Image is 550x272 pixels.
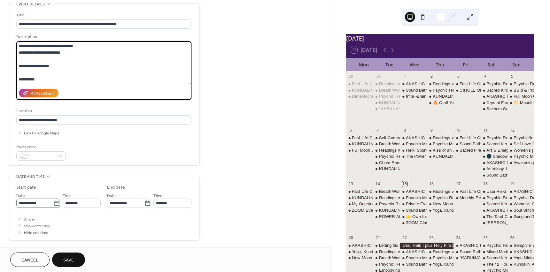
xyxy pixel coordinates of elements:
div: 9 [429,127,434,133]
div: Monthly Reiki Circle and Meditation [460,195,526,201]
div: 16 [429,181,434,187]
span: Hide end time [24,230,48,236]
div: Self-Compassion Group Repatterning on Zoom [373,135,400,141]
div: ZOOM Class-The Veil Between Worlds with [PERSON_NAME] [406,220,523,226]
div: Monthly Reiki Circle and Meditation [453,195,480,201]
div: Psychic Readings Floor Day with Gayla!! [481,135,507,141]
div: Sound Bath Toning Meditation with Singing Bowls & Channeled Light Language & Song [400,261,427,267]
div: KUNDALINI YOGA [433,154,469,159]
div: Psychic Readings Floor Day with Gayla!! [373,154,400,159]
div: 18 [483,181,488,187]
span: Time [63,193,72,199]
div: POWER ANIMAL Spirits: A Shamanic Journey with Ray [373,214,400,220]
div: Psychic Readings Floor Day with Gayla!! [373,94,400,99]
div: Readings with Psychic Medium [PERSON_NAME] [433,249,528,255]
div: Psychic Medium Floor Day with Crista [400,255,427,261]
div: 12 [509,127,515,133]
div: 🌕 Moonfire: Full Moon Ritual & Meditation with Elowynn [507,100,534,106]
button: AI Assistant [19,89,58,97]
div: Readings with Psychic Medium Ashley Jodra [427,189,453,194]
div: Sacred Kin: Building Ancestral Veneration Workshop with Elowynn [481,201,507,207]
div: Psychic Readings Floor Day with Gayla!! [481,195,507,201]
div: KUNDALINI YOGA [352,87,388,93]
div: Chord Removal Workshop with Ray Veach [373,160,400,166]
div: 21 [375,235,380,241]
div: KUNDALINI YOGA [433,94,469,99]
div: Psychic Medium Floor Day with [DEMOGRAPHIC_DATA] [433,255,541,261]
div: Psychic Medium Floor Day with [DEMOGRAPHIC_DATA] [433,141,541,147]
div: Psychic Readings Floor Day with [PERSON_NAME]!! [379,261,481,267]
div: AKASHIC RECORDS READING with [PERSON_NAME] (& Other Psychic Services) [352,243,513,248]
div: Sound Bath Meditation! with Kelli [453,141,480,147]
div: Past Life Charts or Oracle Readings with [PERSON_NAME] [352,81,465,87]
div: Full Moon Unicorn Reiki Circle with Leeza [352,147,430,153]
div: Psychic/Intuitive Development Group with Crista: Oracle Cards [507,135,534,141]
div: Sound Bath Meditation! with [PERSON_NAME] [460,141,549,147]
div: 11 [483,127,488,133]
div: 🌟 Own the Room Curated Presence & Influence with Matthew Boyd C.Ht [400,214,427,220]
div: Mon [351,58,377,71]
div: Readings with Psychic Medium Ashley Jodra [373,195,400,201]
div: Psychic Medium Floor Day with [DEMOGRAPHIC_DATA] [406,195,514,201]
div: Psychic Readings Floor Day with [PERSON_NAME]!! [433,195,534,201]
div: Yoga, Kundalini Sacred Flow ✨ [352,249,411,255]
div: Sound Bath Toning Meditation with Singing Bowls & Channeled Light Language & Song [400,208,427,213]
div: Readings with Psychic Medium Ashley Jodra [427,135,453,141]
div: The 12 Houses of the Zodiac for Beginners with Leeza [481,261,507,267]
div: 19 [509,181,515,187]
div: Sound Bath Toning Meditation with Singing Bowls & Channeled Light Language & Song [400,87,427,93]
div: Psychic Medium Floor Day with [DEMOGRAPHIC_DATA] [406,255,514,261]
div: Breath Work & Sound Bath Meditation with [PERSON_NAME] [379,141,495,147]
div: Crystal Floral Sound Bath w/ Elowynn [481,100,507,106]
div: Mixed Modality Healing Circle with Valeri & June [481,249,507,255]
div: New Moon Goddess Activation Meditation With Goddess Nyx : with [PERSON_NAME] [352,255,514,261]
div: Yoga, Kundalini Sacred Flow ✨ [433,261,492,267]
div: 30 [375,73,380,79]
div: Reiki Sound Bath with Noella [400,147,427,153]
div: "KARUNA" REIKI DRUMMING CIRCLE and Chants with Holy Fire with Debbie [453,255,480,261]
div: "KARUNA" REIKI DRUMMING CIRCLE and Chants with Holy Fire with Debbie [373,106,400,112]
div: Soul Stitch: Sewing Your Spirit Poppet with Elowynn [507,208,534,213]
div: Psychic Medium Floor Day with Crista [400,195,427,201]
button: Save [52,253,85,267]
div: AKASHIC RECORDS READING with Valeri (& Other Psychic Services) [481,94,507,99]
div: Yoga, Kundalini Sacred Flow ✨ [346,249,373,255]
div: 15 [402,181,407,187]
div: The Tarot Court - Getting to know the Royals with Leeza (Garden Room) [481,214,507,220]
div: Sun [504,58,529,71]
div: Full Moon Unicorn Reiki Circle with Leeza [346,147,373,153]
div: Yoga, Kundalini Sacred Flow ✨ [427,208,453,213]
div: Reiki Sound Bath with [PERSON_NAME] [406,147,484,153]
div: My Quantum Ascension- Raising your Consciousness- 3-Day Workshop with Rose [346,201,373,207]
div: Breath Work & Sound Bath Meditation with [PERSON_NAME] [379,189,495,194]
div: Sound Bath Meditation! with [PERSON_NAME] [460,249,549,255]
div: AKASHIC RECORDS READING with Valeri (& Other Psychic Services) [453,243,480,248]
div: KUNDALINI YOGA [346,195,373,201]
div: KUNDALINI YOGA [427,154,453,159]
div: ZOOM Event: Dimensional Deep Dive with the Council -CHANNELING with [PERSON_NAME] [352,208,531,213]
span: Date and time [16,173,45,180]
div: Sat [478,58,504,71]
div: Intra -Brain Harmonizing Meditation with Ray [400,94,427,99]
div: Sacred Kin: Building Ancestral Veneration Workshop with Elowynn [481,141,507,147]
div: Psychic Readings Floor Day with Gayla!! [481,243,507,248]
div: Psychic Readings Floor Day with Gayla!! [373,261,400,267]
div: Sound Bath Toning Meditation with Singing Bowls & Channeled Light Language & Song [481,172,507,178]
div: 24 [456,235,461,241]
div: Psychic Readings Floor Day with Gayla!! [481,81,507,87]
div: KUNDALINI YOGA [379,100,415,106]
div: KUNDALINI YOGA [373,100,400,106]
div: 🌑 Shadow Work: Healing the Wounds of the Soul with Shay [481,154,507,159]
div: Psychic Development - Skill Focus -The Akashic Records with Crista [507,195,534,201]
div: The Power Pattern Change Minds with One Sentence with Matt [400,154,427,159]
div: Yoga, Kundalini Sacred Flow ✨ [433,208,492,213]
div: Readings with Psychic Medium Ashley Jodra [373,81,400,87]
div: KUNDALINI YOGA [352,141,388,147]
div: Readings with Psychic Medium [PERSON_NAME] [379,147,475,153]
div: Kundalini Activation with Noella [507,261,534,267]
span: Time [153,193,162,199]
div: Sacred Kin: Building Ancestral Veneration Workshop with Elowynn [481,87,507,93]
div: Start date [16,184,36,191]
div: Psychic Readings Floor Day with [PERSON_NAME]!! [379,94,481,99]
div: Women’s Circle with Noella [507,201,534,207]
